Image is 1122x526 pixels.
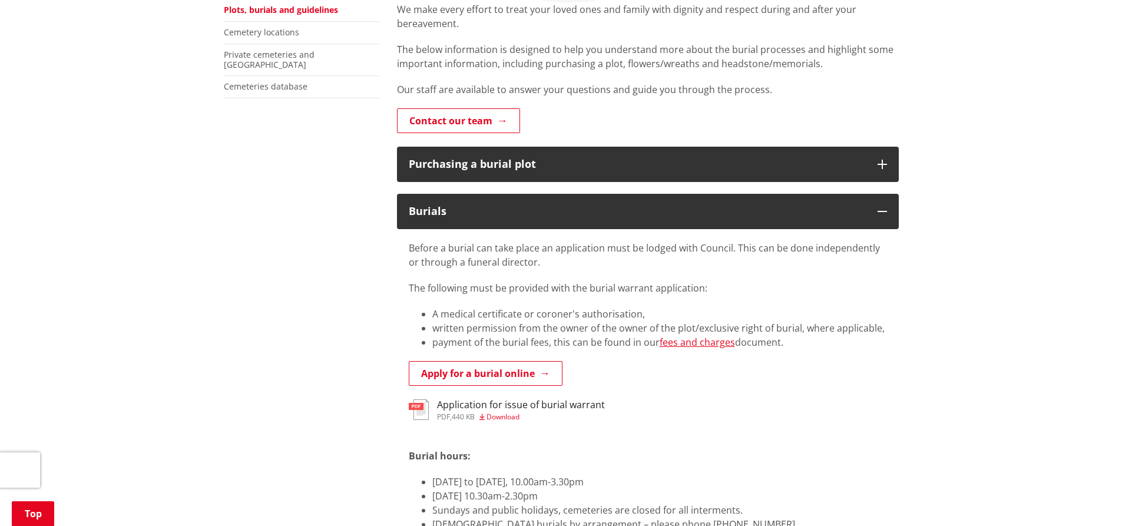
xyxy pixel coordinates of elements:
[409,158,866,170] div: Purchasing a burial plot
[437,399,605,411] h3: Application for issue of burial warrant
[432,475,584,488] span: [DATE] to [DATE], 10.00am-3.30pm
[224,81,307,92] a: Cemeteries database
[432,321,887,335] li: written permission from the owner of the owner of the plot/exclusive right of burial, where appli...
[437,412,450,422] span: pdf
[397,42,899,71] p: The below information is designed to help you understand more about the burial processes and high...
[224,4,338,15] a: Plots, burials and guidelines
[409,399,605,421] a: Application for issue of burial warrant pdf,440 KB Download
[12,501,54,526] a: Top
[409,281,887,295] p: The following must be provided with the burial warrant application:
[432,307,887,321] li: A medical certificate or coroner's authorisation,
[397,147,899,182] button: Purchasing a burial plot
[397,82,899,97] p: Our staff are available to answer your questions and guide you through the process.
[432,503,887,517] li: Sundays and public holidays, cemeteries are closed for all interments.
[1068,477,1110,519] iframe: Messenger Launcher
[409,399,429,420] img: document-pdf.svg
[397,108,520,133] a: Contact our team
[409,449,471,462] strong: Burial hours:
[397,2,899,31] p: We make every effort to treat your loved ones and family with dignity and respect during and afte...
[224,27,299,38] a: Cemetery locations
[409,206,866,217] div: Burials
[432,335,887,349] li: payment of the burial fees, this can be found in our document.
[397,194,899,229] button: Burials
[660,336,735,349] a: fees and charges
[432,489,538,502] span: [DATE] 10.30am-2.30pm
[224,49,315,70] a: Private cemeteries and [GEOGRAPHIC_DATA]
[452,412,475,422] span: 440 KB
[437,413,605,421] div: ,
[409,241,887,269] p: Before a burial can take place an application must be lodged with Council. This can be done indep...
[486,412,519,422] span: Download
[409,361,562,386] a: Apply for a burial online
